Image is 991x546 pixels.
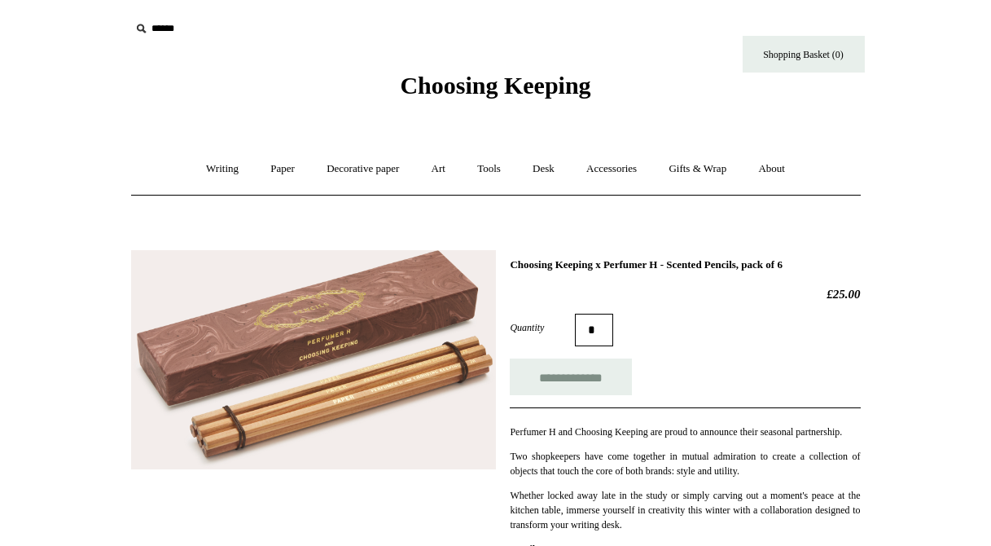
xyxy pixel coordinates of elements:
[256,148,309,191] a: Paper
[510,258,860,271] h1: Choosing Keeping x Perfumer H - Scented Pencils, pack of 6
[572,148,651,191] a: Accessories
[400,72,590,99] span: Choosing Keeping
[417,148,460,191] a: Art
[654,148,741,191] a: Gifts & Wrap
[312,148,414,191] a: Decorative paper
[400,85,590,96] a: Choosing Keeping
[463,148,515,191] a: Tools
[510,488,860,532] p: Whether locked away late in the study or simply carving out a moment's peace at the kitchen table...
[518,148,569,191] a: Desk
[510,425,860,439] p: Perfumer H and Choosing Keeping are proud to announce their seasonal partnership.
[743,36,865,73] a: Shopping Basket (0)
[131,250,496,469] img: Choosing Keeping x Perfumer H - Scented Pencils, pack of 6
[510,287,860,302] h2: £25.00
[510,449,860,478] p: Two shopkeepers have come together in mutual admiration to create a collection of objects that to...
[191,148,253,191] a: Writing
[510,320,575,335] label: Quantity
[743,148,800,191] a: About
